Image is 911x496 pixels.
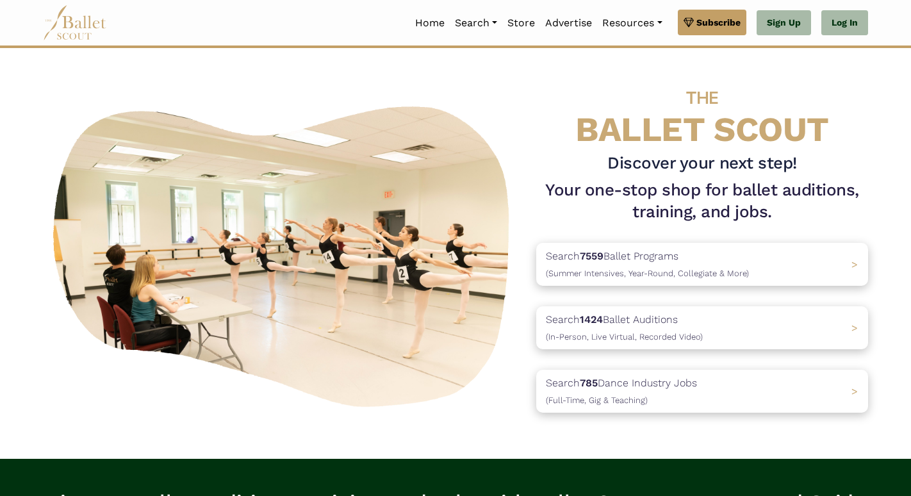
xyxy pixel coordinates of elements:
[546,332,703,342] span: (In-Person, Live Virtual, Recorded Video)
[546,269,749,278] span: (Summer Intensives, Year-Round, Collegiate & More)
[536,153,868,174] h3: Discover your next step!
[757,10,811,36] a: Sign Up
[851,258,858,270] span: >
[540,10,597,37] a: Advertise
[502,10,540,37] a: Store
[536,243,868,286] a: Search7559Ballet Programs(Summer Intensives, Year-Round, Collegiate & More)>
[546,375,697,408] p: Search Dance Industry Jobs
[580,377,598,389] b: 785
[536,179,868,223] h1: Your one-stop shop for ballet auditions, training, and jobs.
[580,250,603,262] b: 7559
[546,248,749,281] p: Search Ballet Programs
[597,10,667,37] a: Resources
[696,15,741,29] span: Subscribe
[580,313,603,326] b: 1424
[821,10,868,36] a: Log In
[546,395,648,405] span: (Full-Time, Gig & Teaching)
[410,10,450,37] a: Home
[686,87,718,108] span: THE
[43,92,526,415] img: A group of ballerinas talking to each other in a ballet studio
[546,311,703,344] p: Search Ballet Auditions
[684,15,694,29] img: gem.svg
[450,10,502,37] a: Search
[536,370,868,413] a: Search785Dance Industry Jobs(Full-Time, Gig & Teaching) >
[851,385,858,397] span: >
[536,74,868,147] h4: BALLET SCOUT
[536,306,868,349] a: Search1424Ballet Auditions(In-Person, Live Virtual, Recorded Video) >
[851,322,858,334] span: >
[678,10,746,35] a: Subscribe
